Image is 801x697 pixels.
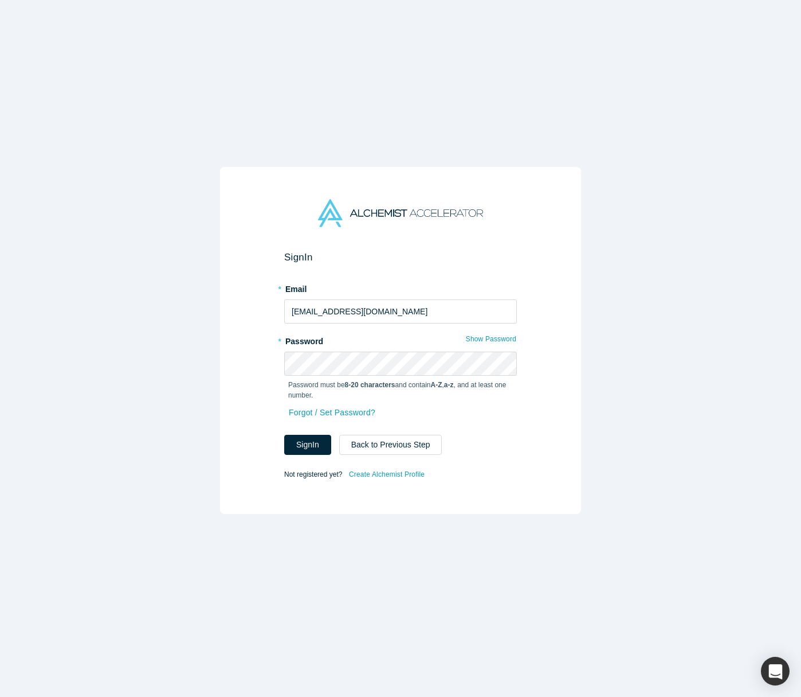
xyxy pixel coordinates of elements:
[444,381,454,389] strong: a-z
[284,470,342,478] span: Not registered yet?
[345,381,395,389] strong: 8-20 characters
[318,199,483,227] img: Alchemist Accelerator Logo
[348,467,425,482] a: Create Alchemist Profile
[288,403,376,423] a: Forgot / Set Password?
[431,381,442,389] strong: A-Z
[284,435,331,455] button: SignIn
[284,279,517,295] label: Email
[465,332,517,346] button: Show Password
[288,380,513,400] p: Password must be and contain , , and at least one number.
[284,251,517,263] h2: Sign In
[284,332,517,348] label: Password
[339,435,442,455] button: Back to Previous Step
